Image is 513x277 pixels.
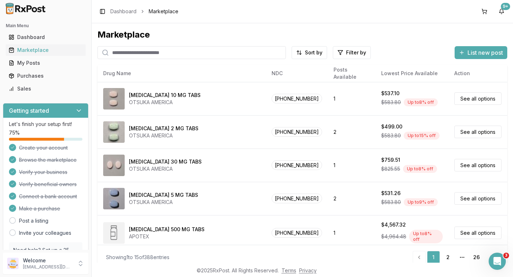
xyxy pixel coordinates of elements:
[6,57,86,69] a: My Posts
[455,50,507,57] a: List new post
[23,264,73,270] p: [EMAIL_ADDRESS][DOMAIN_NAME]
[266,65,328,82] th: NDC
[129,125,198,132] div: [MEDICAL_DATA] 2 MG TABS
[9,59,83,67] div: My Posts
[328,115,376,149] td: 2
[97,29,507,40] div: Marketplace
[328,215,376,251] td: 1
[129,165,202,172] div: OTSUKA AMERICA
[328,82,376,115] td: 1
[282,267,296,273] a: Terms
[19,217,48,224] a: Post a listing
[454,92,502,105] a: See all options
[110,8,136,15] a: Dashboard
[484,251,499,264] a: Go to next page
[103,222,125,244] img: Abiraterone Acetate 500 MG TABS
[381,190,401,197] div: $531.26
[333,46,371,59] button: Filter by
[129,132,198,139] div: OTSUKA AMERICA
[328,65,376,82] th: Posts Available
[272,94,322,103] span: [PHONE_NUMBER]
[19,169,67,176] span: Verify your business
[409,230,443,243] div: Up to 8 % off
[9,121,82,128] p: Let's finish your setup first!
[9,85,83,92] div: Sales
[129,99,201,106] div: OTSUKA AMERICA
[404,198,438,206] div: Up to 9 % off
[106,254,169,261] div: Showing 1 to 15 of 388 entries
[3,57,88,69] button: My Posts
[381,99,401,106] span: $583.80
[110,8,178,15] nav: breadcrumb
[103,121,125,143] img: Abilify 2 MG TABS
[272,160,322,170] span: [PHONE_NUMBER]
[19,144,68,151] span: Create your account
[454,192,502,205] a: See all options
[503,253,509,258] span: 3
[149,8,178,15] span: Marketplace
[3,31,88,43] button: Dashboard
[381,90,399,97] div: $537.10
[404,98,438,106] div: Up to 8 % off
[404,132,440,140] div: Up to 15 % off
[129,158,202,165] div: [MEDICAL_DATA] 30 MG TABS
[129,199,198,206] div: OTSUKA AMERICA
[19,229,71,237] a: Invite your colleagues
[496,6,507,17] button: 9+
[6,69,86,82] a: Purchases
[23,257,73,264] p: Welcome
[9,72,83,79] div: Purchases
[7,258,19,269] img: User avatar
[346,49,366,56] span: Filter by
[381,132,401,139] span: $583.80
[449,65,507,82] th: Action
[9,129,20,136] span: 75 %
[19,205,60,212] span: Make a purchase
[381,123,402,130] div: $499.00
[3,83,88,94] button: Sales
[19,193,77,200] span: Connect a bank account
[299,267,317,273] a: Privacy
[103,88,125,110] img: Abilify 10 MG TABS
[129,92,201,99] div: [MEDICAL_DATA] 10 MG TABS
[19,181,77,188] span: Verify beneficial owners
[19,156,77,164] span: Browse the marketplace
[381,233,406,240] span: $4,964.48
[403,165,437,173] div: Up to 8 % off
[9,47,83,54] div: Marketplace
[468,48,503,57] span: List new post
[455,46,507,59] button: List new post
[129,191,198,199] div: [MEDICAL_DATA] 5 MG TABS
[470,251,483,264] a: 26
[489,253,506,270] iframe: Intercom live chat
[129,226,205,233] div: [MEDICAL_DATA] 500 MG TABS
[381,221,406,228] div: $4,567.32
[103,188,125,209] img: Abilify 5 MG TABS
[427,251,440,264] a: 1
[9,34,83,41] div: Dashboard
[454,159,502,171] a: See all options
[272,228,322,238] span: [PHONE_NUMBER]
[501,3,510,10] div: 9+
[328,182,376,215] td: 2
[381,165,400,172] span: $825.55
[272,127,322,137] span: [PHONE_NUMBER]
[13,247,78,268] p: Need help? Set up a 25 minute call with our team to set up.
[305,49,322,56] span: Sort by
[129,233,205,240] div: APOTEX
[413,251,499,264] nav: pagination
[6,23,86,29] h2: Main Menu
[97,65,266,82] th: Drug Name
[272,194,322,203] span: [PHONE_NUMBER]
[454,227,502,239] a: See all options
[381,199,401,206] span: $583.80
[3,70,88,82] button: Purchases
[3,3,49,14] img: RxPost Logo
[328,149,376,182] td: 1
[103,155,125,176] img: Abilify 30 MG TABS
[441,251,454,264] a: 2
[9,106,49,115] h3: Getting started
[6,82,86,95] a: Sales
[6,31,86,44] a: Dashboard
[454,126,502,138] a: See all options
